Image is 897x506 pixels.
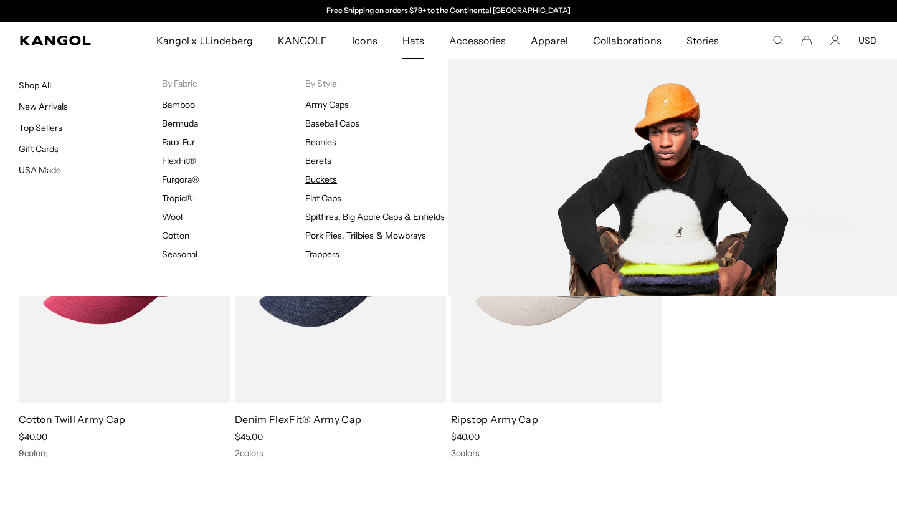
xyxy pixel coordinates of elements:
[235,431,263,442] span: $45.00
[830,35,841,46] a: Account
[156,22,254,59] span: Kangol x J.Lindeberg
[19,447,230,459] div: 9 colors
[320,6,577,16] slideshow-component: Announcement bar
[162,78,305,89] p: By Fabric
[451,413,538,426] a: Ripstop Army Cap
[162,136,195,148] a: Faux Fur
[162,118,198,129] a: Bermuda
[20,36,102,45] a: Kangol
[305,211,445,222] a: Spitfires, Big Apple Caps & Enfields
[162,211,183,222] a: Wool
[305,193,341,204] a: Flat Caps
[772,35,784,46] summary: Search here
[449,22,506,59] span: Accessories
[305,174,337,185] a: Buckets
[451,431,480,442] span: $40.00
[305,230,426,241] a: Pork Pies, Trilbies & Mowbrays
[305,136,336,148] a: Beanies
[801,35,812,46] button: Cart
[339,22,389,59] a: Icons
[305,249,339,260] a: Trappers
[305,118,359,129] a: Baseball Caps
[320,6,577,16] div: Announcement
[531,22,568,59] span: Apparel
[593,22,661,59] span: Collaborations
[162,249,197,260] a: Seasonal
[162,174,199,185] a: Furgora®
[858,35,877,46] button: USD
[305,99,349,110] a: Army Caps
[265,22,339,59] a: KANGOLF
[19,143,59,155] a: Gift Cards
[19,122,62,133] a: Top Sellers
[162,155,196,166] a: FlexFit®
[19,165,61,176] a: USA Made
[278,22,327,59] span: KANGOLF
[19,413,126,426] a: Cotton Twill Army Cap
[305,155,331,166] a: Berets
[235,447,446,459] div: 2 colors
[320,6,577,16] div: 1 of 2
[19,80,51,91] a: Shop All
[144,22,266,59] a: Kangol x J.Lindeberg
[19,101,68,112] a: New Arrivals
[162,230,189,241] a: Cotton
[437,22,518,59] a: Accessories
[686,22,719,59] span: Stories
[402,22,424,59] span: Hats
[518,22,581,59] a: Apparel
[674,22,731,59] a: Stories
[451,447,662,459] div: 3 colors
[305,78,448,89] p: By Style
[390,22,437,59] a: Hats
[352,22,377,59] span: Icons
[581,22,673,59] a: Collaborations
[448,59,897,296] img: Buckets_9f505c1e-bbb8-4f75-9191-5f330bdb7919.jpg
[235,413,361,426] a: Denim FlexFit® Army Cap
[162,99,195,110] a: Bamboo
[326,6,571,15] a: Free Shipping on orders $79+ to the Continental [GEOGRAPHIC_DATA]
[162,193,193,204] a: Tropic®
[19,431,47,442] span: $40.00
